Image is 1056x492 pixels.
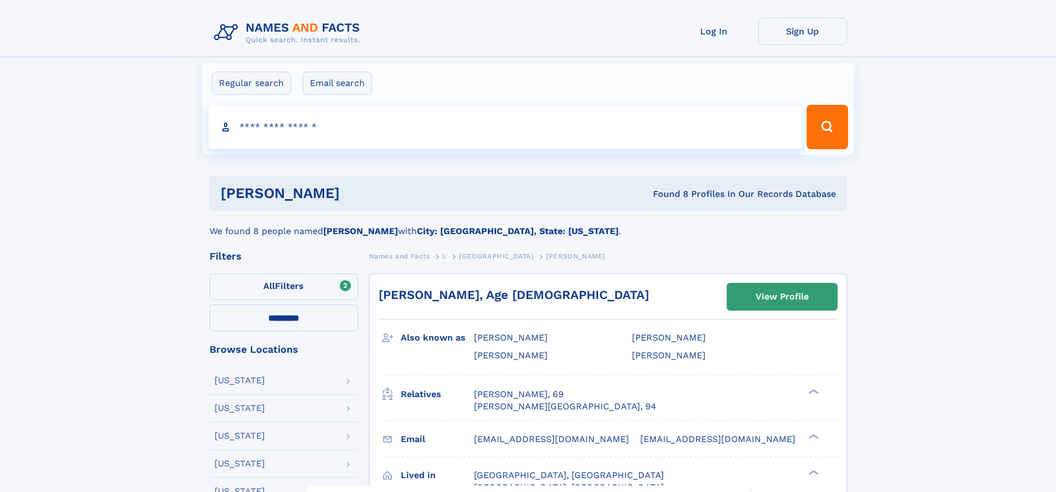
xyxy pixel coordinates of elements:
div: ❯ [806,433,819,440]
button: Search Button [807,105,848,149]
div: [US_STATE] [215,459,265,468]
a: Log In [670,18,758,45]
a: L [442,249,447,263]
a: [PERSON_NAME], 69 [474,388,564,400]
span: L [442,252,447,260]
div: [US_STATE] [215,432,265,440]
b: City: [GEOGRAPHIC_DATA], State: [US_STATE] [417,226,619,236]
h3: Also known as [401,328,474,347]
a: Sign Up [758,18,847,45]
a: [PERSON_NAME], Age [DEMOGRAPHIC_DATA] [379,288,649,302]
a: [PERSON_NAME][GEOGRAPHIC_DATA], 94 [474,400,656,413]
span: [PERSON_NAME] [632,332,706,343]
div: ❯ [806,469,819,476]
label: Email search [303,72,372,95]
div: Found 8 Profiles In Our Records Database [496,188,836,200]
div: View Profile [756,284,809,310]
h3: Email [401,430,474,449]
b: [PERSON_NAME] [323,226,398,236]
a: View Profile [727,283,837,310]
span: [GEOGRAPHIC_DATA], [GEOGRAPHIC_DATA] [474,470,664,480]
span: [PERSON_NAME] [474,350,548,361]
img: Logo Names and Facts [210,18,369,48]
a: [GEOGRAPHIC_DATA] [459,249,533,263]
a: Names and Facts [369,249,430,263]
div: [US_STATE] [215,404,265,413]
h3: Lived in [401,466,474,485]
h3: Relatives [401,385,474,404]
span: [PERSON_NAME] [546,252,605,260]
div: Filters [210,251,358,261]
div: Browse Locations [210,344,358,354]
h1: [PERSON_NAME] [221,186,497,200]
input: search input [208,105,802,149]
span: [PERSON_NAME] [474,332,548,343]
span: [PERSON_NAME] [632,350,706,361]
span: All [263,281,275,291]
div: [US_STATE] [215,376,265,385]
span: [EMAIL_ADDRESS][DOMAIN_NAME] [474,434,629,444]
span: [EMAIL_ADDRESS][DOMAIN_NAME] [640,434,795,444]
div: We found 8 people named with . [210,211,847,238]
label: Filters [210,273,358,300]
div: ❯ [806,388,819,395]
span: [GEOGRAPHIC_DATA] [459,252,533,260]
label: Regular search [212,72,291,95]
